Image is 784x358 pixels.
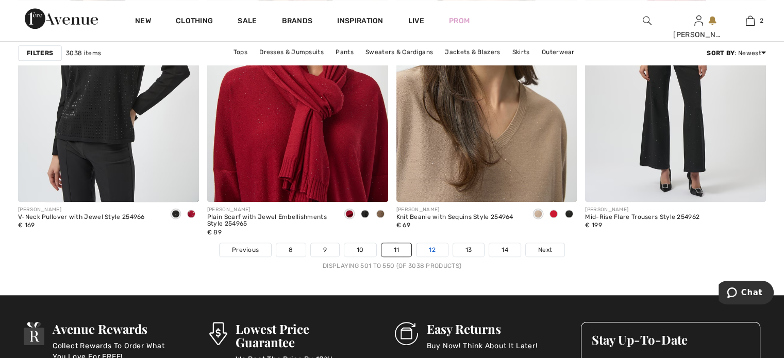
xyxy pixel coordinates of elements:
a: 8 [276,243,305,257]
img: search the website [643,14,652,27]
div: Fawn [373,206,388,223]
h3: Stay Up-To-Date [592,333,749,346]
a: Jackets & Blazers [440,45,505,59]
a: 9 [311,243,339,257]
span: € 89 [207,229,222,236]
a: 13 [453,243,485,257]
div: Displaying 501 to 550 (of 3038 products) [18,261,766,270]
a: Skirts [507,45,535,59]
div: Black [561,206,577,223]
a: Live [408,15,424,26]
a: Sweaters & Cardigans [360,45,438,59]
span: € 69 [396,221,410,229]
span: € 199 [585,221,602,229]
div: [PERSON_NAME] [396,206,513,214]
div: Deep cherry [342,206,357,223]
img: 1ère Avenue [25,8,98,29]
a: Previous [220,243,271,257]
a: Tops [228,45,253,59]
span: 3038 items [66,48,101,58]
a: New [135,16,151,27]
a: 12 [416,243,448,257]
img: My Bag [746,14,755,27]
a: 14 [489,243,521,257]
div: Deep cherry [546,206,561,223]
div: Black [168,206,184,223]
h3: Easy Returns [426,322,537,335]
div: Black [357,206,373,223]
a: 10 [344,243,376,257]
a: 11 [381,243,412,257]
div: : Newest [707,48,766,58]
div: Mid-Rise Flare Trousers Style 254962 [585,214,699,221]
span: 2 [760,16,763,25]
span: € 169 [18,221,35,229]
img: Easy Returns [395,322,418,345]
a: Clothing [176,16,213,27]
strong: Sort By [707,49,735,57]
a: Prom [449,15,470,26]
a: Outerwear [537,45,580,59]
a: Next [526,243,564,257]
div: [PERSON_NAME] [673,29,724,40]
a: 2 [725,14,775,27]
div: Fawn [530,206,546,223]
span: Inspiration [337,16,383,27]
div: [PERSON_NAME] [585,206,699,214]
img: Lowest Price Guarantee [209,322,227,345]
img: My Info [694,14,703,27]
div: [PERSON_NAME] [207,206,333,214]
div: V-Neck Pullover with Jewel Style 254966 [18,214,145,221]
h3: Avenue Rewards [53,322,178,335]
strong: Filters [27,48,53,58]
img: Avenue Rewards [24,322,44,345]
a: Sign In [694,15,703,25]
a: Pants [330,45,359,59]
div: Plain Scarf with Jewel Embellishments Style 254965 [207,214,333,228]
nav: Page navigation [18,243,766,270]
span: Next [538,245,552,254]
span: Previous [232,245,259,254]
h3: Lowest Price Guarantee [236,322,364,349]
iframe: Opens a widget where you can chat to one of our agents [719,281,774,306]
div: [PERSON_NAME] [18,206,145,214]
a: Dresses & Jumpsuits [254,45,329,59]
div: Knit Beanie with Sequins Style 254964 [396,214,513,221]
a: Brands [282,16,313,27]
a: Sale [238,16,257,27]
div: Deep cherry [184,206,199,223]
